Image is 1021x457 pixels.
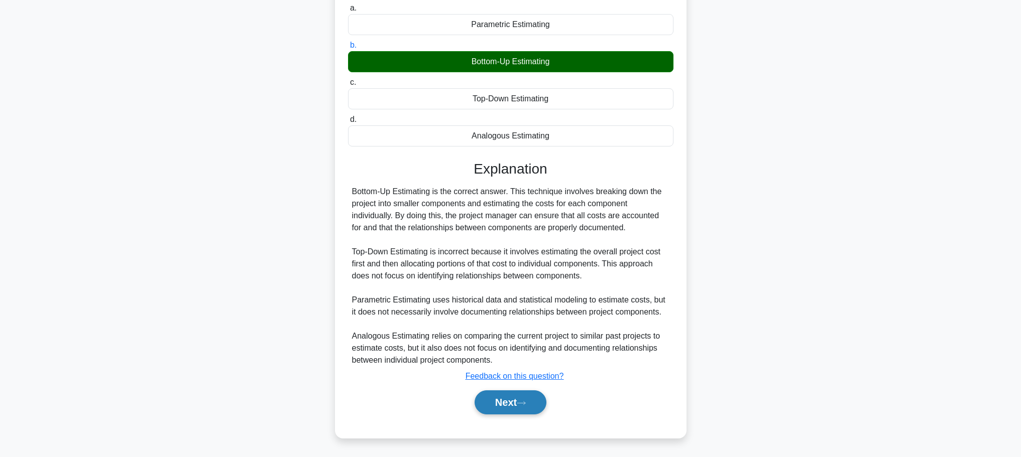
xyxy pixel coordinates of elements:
span: b. [350,41,357,49]
h3: Explanation [354,161,667,178]
span: c. [350,78,356,86]
button: Next [475,390,546,414]
span: d. [350,115,357,123]
div: Bottom-Up Estimating [348,51,673,72]
div: Analogous Estimating [348,125,673,146]
div: Top-Down Estimating [348,88,673,109]
span: a. [350,4,357,12]
div: Bottom-Up Estimating is the correct answer. This technique involves breaking down the project int... [352,186,669,366]
a: Feedback on this question? [466,372,564,380]
div: Parametric Estimating [348,14,673,35]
